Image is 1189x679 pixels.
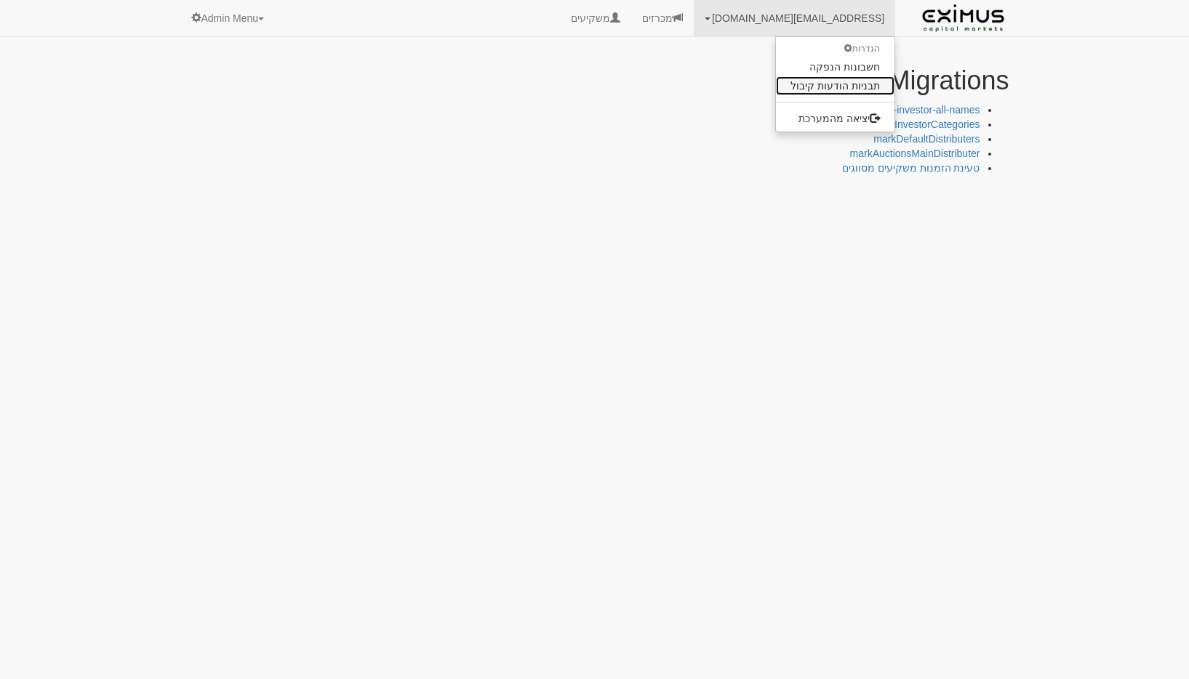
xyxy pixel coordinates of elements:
a: ensure-investor-all-names [862,104,980,116]
a: markDefaultDistributers [873,133,980,145]
h1: Migrations [180,66,1009,95]
a: migrateInvestorCategories [860,118,980,130]
a: יציאה מהמערכת [776,109,894,128]
li: הגדרות [776,41,894,57]
a: markAuctionsMainDistributer [850,148,980,159]
a: תבניות הודעות קיבול [776,76,894,95]
a: טעינת הזמנות משקיעים מסווגים [842,162,980,174]
a: חשבונות הנפקה [776,57,894,76]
